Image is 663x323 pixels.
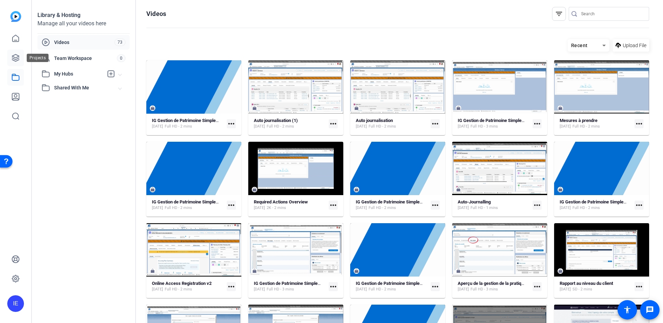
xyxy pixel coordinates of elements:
[471,124,498,129] span: Full HD - 3 mins
[329,119,338,128] mat-icon: more_horiz
[117,54,126,62] span: 0
[267,205,286,211] span: 2K - 2 mins
[254,199,308,204] strong: Required Actions Overview
[37,19,130,28] div: Manage all your videos here
[533,282,542,291] mat-icon: more_horiz
[458,205,469,211] span: [DATE]
[152,281,224,292] a: Online Access Registration v2[DATE]Full HD - 2 mins
[227,119,236,128] mat-icon: more_horiz
[431,119,440,128] mat-icon: more_horiz
[635,119,644,128] mat-icon: more_horiz
[581,10,644,18] input: Search
[560,287,571,292] span: [DATE]
[560,118,632,129] a: Mesures à prendre[DATE]Full HD - 2 mins
[356,118,393,123] strong: Auto journalisation
[356,287,367,292] span: [DATE]
[458,124,469,129] span: [DATE]
[356,281,436,286] strong: IG Gestion de Patrimoine Simple (51461)
[165,205,192,211] span: Full HD - 2 mins
[635,201,644,210] mat-icon: more_horiz
[635,282,644,291] mat-icon: more_horiz
[254,205,265,211] span: [DATE]
[165,124,192,129] span: Full HD - 2 mins
[572,287,592,292] span: SD - 2 mins
[560,281,632,292] a: Rapport au niveau du client[DATE]SD - 2 mins
[572,124,600,129] span: Full HD - 2 mins
[54,70,103,78] span: My Hubs
[458,199,491,204] strong: Auto-Journalling
[356,281,428,292] a: IG Gestion de Patrimoine Simple (51461)[DATE]Full HD - 2 mins
[560,124,571,129] span: [DATE]
[7,295,24,312] div: IE
[458,199,530,211] a: Auto-Journalling[DATE]Full HD - 1 mins
[54,39,114,46] span: Videos
[152,118,224,129] a: IG Gestion de Patrimoine Simple (51582)[DATE]Full HD - 2 mins
[356,124,367,129] span: [DATE]
[471,287,498,292] span: Full HD - 3 mins
[152,281,212,286] strong: Online Access Registration v2
[152,205,163,211] span: [DATE]
[37,67,130,81] mat-expansion-panel-header: My Hubs
[146,10,166,18] h1: Videos
[458,118,530,129] a: IG Gestion de Patrimoine Simple (51518)[DATE]Full HD - 3 mins
[458,281,530,292] a: Aperçu de la gestion de la pratique 3[DATE]Full HD - 3 mins
[152,118,232,123] strong: IG Gestion de Patrimoine Simple (51582)
[471,205,498,211] span: Full HD - 1 mins
[555,10,563,18] mat-icon: filter_list
[227,282,236,291] mat-icon: more_horiz
[560,205,571,211] span: [DATE]
[152,199,224,211] a: IG Gestion de Patrimoine Simple (51517)[DATE]Full HD - 2 mins
[227,201,236,210] mat-icon: more_horiz
[369,124,396,129] span: Full HD - 2 mins
[254,199,326,211] a: Required Actions Overview[DATE]2K - 2 mins
[560,199,640,204] strong: IG Gestion de Patrimoine Simple (51468)
[369,287,396,292] span: Full HD - 2 mins
[369,205,396,211] span: Full HD - 2 mins
[356,199,436,204] strong: IG Gestion de Patrimoine Simple (51516)
[152,287,163,292] span: [DATE]
[356,199,428,211] a: IG Gestion de Patrimoine Simple (51516)[DATE]Full HD - 2 mins
[254,281,334,286] strong: IG Gestion de Patrimoine Simple (51460)
[10,11,21,22] img: blue-gradient.svg
[431,201,440,210] mat-icon: more_horiz
[267,124,294,129] span: Full HD - 2 mins
[37,81,130,95] mat-expansion-panel-header: Shared With Me
[613,39,649,52] button: Upload File
[37,11,130,19] div: Library & Hosting
[533,119,542,128] mat-icon: more_horiz
[560,199,632,211] a: IG Gestion de Patrimoine Simple (51468)[DATE]Full HD - 2 mins
[458,281,529,286] strong: Aperçu de la gestion de la pratique 3
[646,306,654,314] mat-icon: message
[114,38,126,46] span: 73
[27,54,49,62] div: Projects
[152,199,232,204] strong: IG Gestion de Patrimoine Simple (51517)
[623,42,646,49] span: Upload File
[431,282,440,291] mat-icon: more_horiz
[329,282,338,291] mat-icon: more_horiz
[267,287,294,292] span: Full HD - 3 mins
[254,118,298,123] strong: Auto journalisation (1)
[356,205,367,211] span: [DATE]
[533,201,542,210] mat-icon: more_horiz
[356,118,428,129] a: Auto journalisation[DATE]Full HD - 2 mins
[458,118,538,123] strong: IG Gestion de Patrimoine Simple (51518)
[560,281,613,286] strong: Rapport au niveau du client
[572,205,600,211] span: Full HD - 2 mins
[623,306,631,314] mat-icon: accessibility
[254,287,265,292] span: [DATE]
[165,287,192,292] span: Full HD - 2 mins
[54,84,119,91] span: Shared With Me
[254,124,265,129] span: [DATE]
[152,124,163,129] span: [DATE]
[571,43,588,48] span: Recent
[254,118,326,129] a: Auto journalisation (1)[DATE]Full HD - 2 mins
[560,118,597,123] strong: Mesures à prendre
[329,201,338,210] mat-icon: more_horiz
[54,55,117,62] span: Team Workspace
[254,281,326,292] a: IG Gestion de Patrimoine Simple (51460)[DATE]Full HD - 3 mins
[458,287,469,292] span: [DATE]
